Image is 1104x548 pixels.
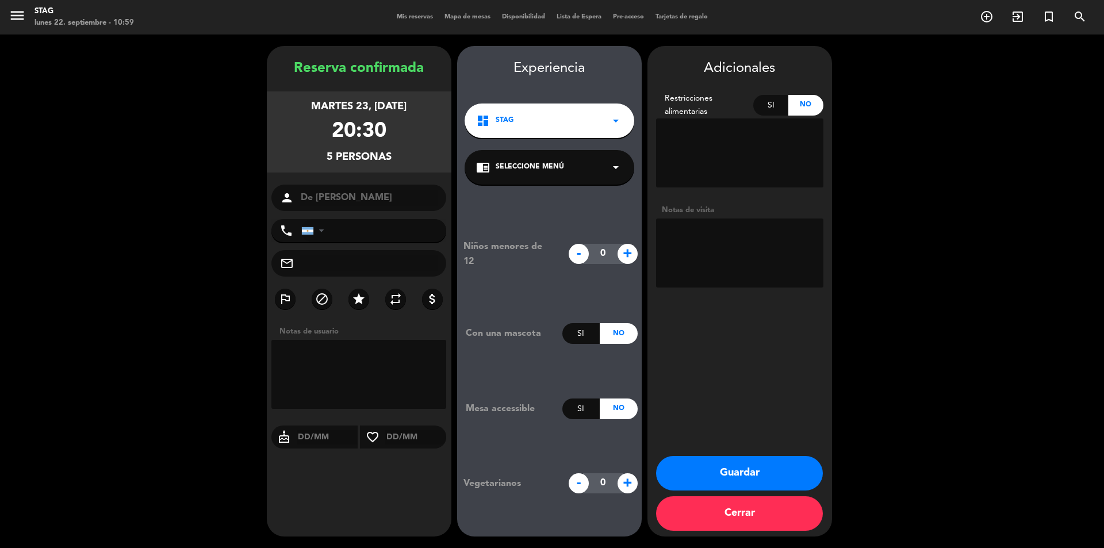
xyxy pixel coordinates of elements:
i: attach_money [425,292,439,306]
div: Vegetarianos [455,476,562,491]
div: Adicionales [656,58,823,80]
span: Lista de Espera [551,14,607,20]
div: Experiencia [457,58,642,80]
span: - [569,473,589,493]
div: 20:30 [332,115,386,149]
div: Si [753,95,788,116]
span: Mapa de mesas [439,14,496,20]
div: No [600,398,637,419]
span: Pre-acceso [607,14,650,20]
i: arrow_drop_down [609,160,623,174]
i: outlined_flag [278,292,292,306]
div: Niños menores de 12 [455,239,562,269]
div: Si [562,398,600,419]
i: favorite_border [360,430,385,444]
div: Con una mascota [457,326,562,341]
i: exit_to_app [1011,10,1025,24]
span: Seleccione Menú [496,162,564,173]
span: Disponibilidad [496,14,551,20]
div: Si [562,323,600,344]
i: search [1073,10,1087,24]
i: star [352,292,366,306]
i: chrome_reader_mode [476,160,490,174]
button: menu [9,7,26,28]
button: Cerrar [656,496,823,531]
div: Argentina: +54 [302,220,328,242]
div: Mesa accessible [457,401,562,416]
i: turned_in_not [1042,10,1056,24]
div: lunes 22. septiembre - 10:59 [34,17,134,29]
i: block [315,292,329,306]
i: mail_outline [280,256,294,270]
i: menu [9,7,26,24]
span: - [569,244,589,264]
div: martes 23, [DATE] [311,98,407,115]
i: add_circle_outline [980,10,994,24]
span: STAG [496,115,513,127]
span: Mis reservas [391,14,439,20]
i: arrow_drop_down [609,114,623,128]
div: No [600,323,637,344]
i: person [280,191,294,205]
button: Guardar [656,456,823,490]
div: Reserva confirmada [267,58,451,80]
i: repeat [389,292,402,306]
i: phone [279,224,293,237]
div: Notas de visita [656,204,823,216]
input: DD/MM [385,430,447,444]
span: Tarjetas de regalo [650,14,714,20]
div: 5 personas [327,149,392,166]
div: No [788,95,823,116]
div: STAG [34,6,134,17]
span: + [618,473,638,493]
i: dashboard [476,114,490,128]
span: + [618,244,638,264]
div: Notas de usuario [274,325,451,338]
i: cake [271,430,297,444]
input: DD/MM [297,430,358,444]
div: Restricciones alimentarias [656,92,754,118]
